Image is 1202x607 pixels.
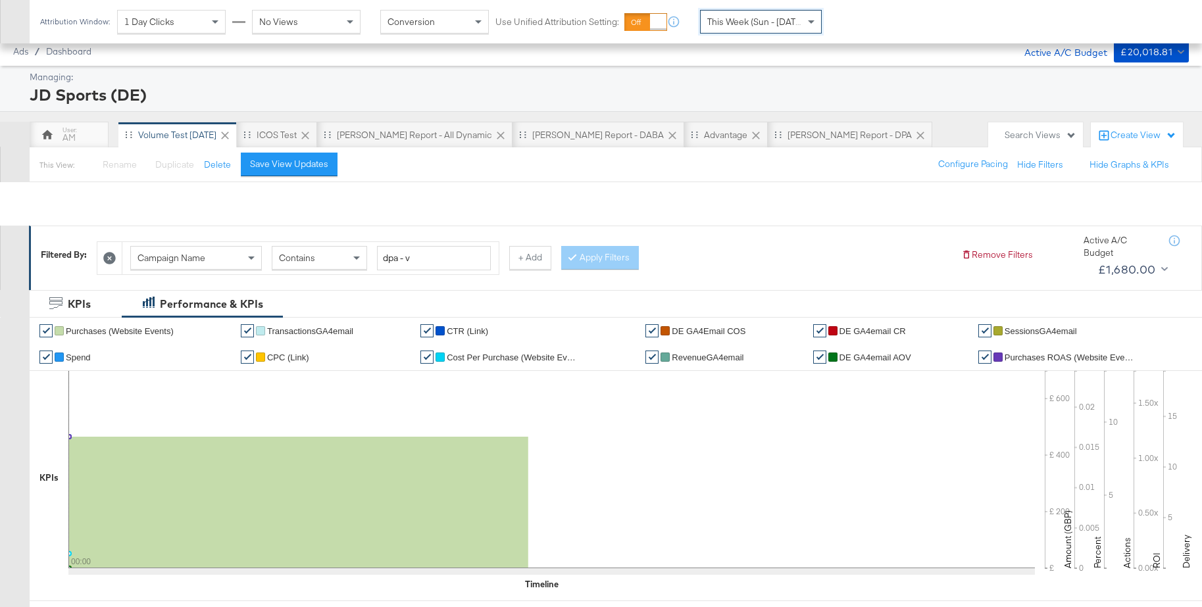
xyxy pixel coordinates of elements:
div: Drag to reorder tab [324,131,331,138]
a: ✔ [978,324,991,337]
a: Dashboard [46,46,91,57]
span: Cost Per Purchase (Website Events) [447,352,578,362]
a: ✔ [39,324,53,337]
a: ✔ [420,324,434,337]
span: 1 Day Clicks [124,16,174,28]
button: Delete [204,158,231,171]
div: JD Sports (DE) [30,84,1186,106]
text: Percent [1091,537,1103,568]
text: ROI [1151,552,1163,568]
span: Purchases ROAS (Website Events) [1005,352,1136,362]
div: [PERSON_NAME] Report - DPA [788,129,912,141]
span: Duplicate [155,158,194,170]
a: ✔ [241,351,254,364]
div: [PERSON_NAME] Report - All Dynamic [337,129,492,141]
div: Volume test [DATE] [138,129,216,141]
div: iCOS Test [257,129,297,141]
span: CTR (Link) [447,326,488,336]
div: Drag to reorder tab [243,131,251,138]
a: ✔ [645,324,659,337]
a: ✔ [241,324,254,337]
div: Advantage [704,129,747,141]
a: ✔ [39,351,53,364]
div: Drag to reorder tab [691,131,698,138]
span: This Week (Sun - [DATE]) [707,16,806,28]
text: Delivery [1180,535,1192,568]
div: AM [63,132,76,144]
input: Enter a search term [377,246,491,270]
a: ✔ [813,351,826,364]
span: DE GA4email CR [839,326,906,336]
span: / [28,46,46,57]
button: + Add [509,246,551,270]
div: Managing: [30,71,1186,84]
div: [PERSON_NAME] Report - DABA [532,129,664,141]
div: Active A/C Budget [1084,234,1156,258]
a: ✔ [645,351,659,364]
div: Search Views [1005,129,1076,141]
span: CPC (Link) [267,352,309,362]
div: Filtered By: [41,249,87,261]
div: Drag to reorder tab [125,131,132,138]
a: ✔ [978,351,991,364]
span: RevenueGA4email [672,352,743,362]
span: SessionsGA4email [1005,326,1077,336]
div: This View: [39,160,74,170]
label: Use Unified Attribution Setting: [495,16,619,28]
button: £1,680.00 [1093,259,1170,280]
button: Hide Graphs & KPIs [1089,158,1169,171]
div: £1,680.00 [1098,260,1156,279]
button: Remove Filters [961,249,1033,261]
span: Campaign Name [138,252,205,264]
button: Hide Filters [1017,158,1063,171]
div: Timeline [525,578,559,591]
button: Save View Updates [241,153,338,176]
button: £20,018.81 [1114,41,1189,62]
span: Contains [279,252,315,264]
div: KPIs [39,472,59,484]
span: Ads [13,46,28,57]
span: DE GA4Email COS [672,326,745,336]
div: Drag to reorder tab [519,131,526,138]
span: No Views [259,16,298,28]
div: Attribution Window: [39,17,111,26]
div: Drag to reorder tab [774,131,782,138]
span: TransactionsGA4email [267,326,353,336]
text: Amount (GBP) [1062,510,1074,568]
div: Performance & KPIs [160,297,263,312]
div: £20,018.81 [1120,44,1172,61]
span: Rename [103,158,137,170]
div: Create View [1111,129,1176,142]
div: KPIs [68,297,91,312]
span: Conversion [388,16,435,28]
a: ✔ [813,324,826,337]
div: Active A/C Budget [1011,41,1107,61]
button: Configure Pacing [929,153,1017,176]
span: Purchases (Website Events) [66,326,174,336]
span: Spend [66,352,91,362]
a: ✔ [420,351,434,364]
span: DE GA4email AOV [839,352,911,362]
text: Actions [1121,537,1133,568]
div: Save View Updates [250,158,328,170]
